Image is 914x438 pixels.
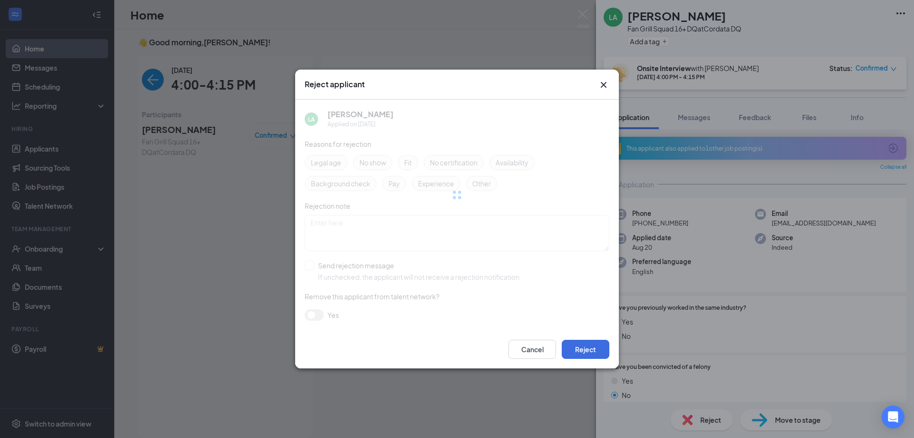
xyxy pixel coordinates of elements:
button: Reject [562,340,609,359]
h3: Reject applicant [305,79,365,90]
button: Close [598,79,609,91]
div: Open Intercom Messenger [882,406,904,428]
svg: Cross [598,79,609,91]
button: Cancel [508,340,556,359]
